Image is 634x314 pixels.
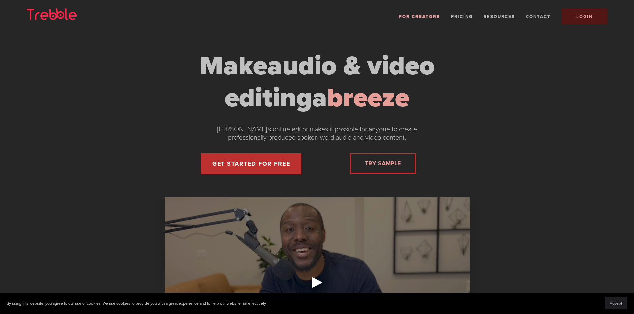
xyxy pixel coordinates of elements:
[267,50,435,82] span: audio & video
[327,82,409,114] span: breeze
[192,50,442,114] h1: Make a
[309,274,325,290] div: Play
[605,297,627,309] button: Accept
[362,157,403,170] a: TRY SAMPLE
[526,14,551,19] a: Contact
[201,153,301,174] a: GET STARTED FOR FREE
[562,9,607,25] a: LOGIN
[484,14,515,19] span: Resources
[610,301,622,306] span: Accept
[225,82,312,114] span: editing
[399,14,440,19] a: For Creators
[27,8,77,20] img: Trebble
[7,301,267,306] p: By using this website, you agree to our use of cookies. We use cookies to provide you with a grea...
[201,125,434,142] p: [PERSON_NAME]’s online editor makes it possible for anyone to create professionally produced spok...
[576,14,593,19] span: LOGIN
[451,14,473,19] a: Pricing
